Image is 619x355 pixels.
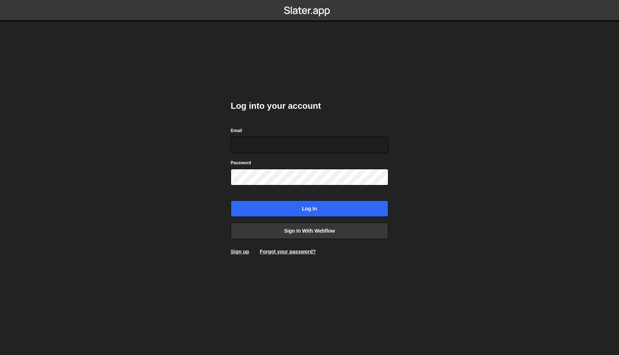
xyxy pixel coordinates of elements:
[231,200,388,217] input: Log in
[231,159,251,166] label: Password
[231,100,388,112] h2: Log into your account
[231,249,249,254] a: Sign up
[231,127,242,134] label: Email
[260,249,316,254] a: Forgot your password?
[231,223,388,239] a: Sign in with Webflow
